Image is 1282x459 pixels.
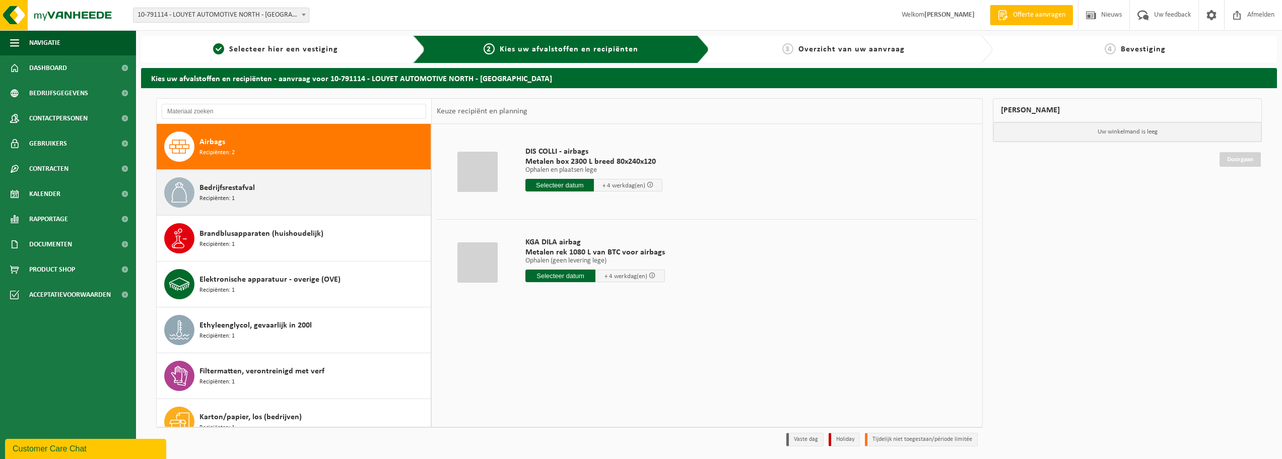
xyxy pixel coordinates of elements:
[199,365,324,377] span: Filtermatten, verontreinigd met verf
[993,98,1262,122] div: [PERSON_NAME]
[604,273,647,280] span: + 4 werkdag(en)
[798,45,905,53] span: Overzicht van uw aanvraag
[500,45,638,53] span: Kies uw afvalstoffen en recipiënten
[432,99,532,124] div: Keuze recipiënt en planning
[29,181,60,207] span: Kalender
[1121,45,1166,53] span: Bevestiging
[199,182,255,194] span: Bedrijfsrestafval
[133,8,309,22] span: 10-791114 - LOUYET AUTOMOTIVE NORTH - SINT-PIETERS-LEEUW
[199,148,235,158] span: Recipiënten: 2
[157,399,431,445] button: Karton/papier, los (bedrijven) Recipiënten: 1
[924,11,975,19] strong: [PERSON_NAME]
[29,55,67,81] span: Dashboard
[157,353,431,399] button: Filtermatten, verontreinigd met verf Recipiënten: 1
[199,286,235,295] span: Recipiënten: 1
[865,433,978,446] li: Tijdelijk niet toegestaan/période limitée
[29,156,69,181] span: Contracten
[782,43,793,54] span: 3
[1105,43,1116,54] span: 4
[525,179,594,191] input: Selecteer datum
[199,411,302,423] span: Karton/papier, los (bedrijven)
[199,377,235,387] span: Recipiënten: 1
[157,170,431,216] button: Bedrijfsrestafval Recipiënten: 1
[157,124,431,170] button: Airbags Recipiënten: 2
[213,43,224,54] span: 1
[29,232,72,257] span: Documenten
[786,433,824,446] li: Vaste dag
[29,81,88,106] span: Bedrijfsgegevens
[29,257,75,282] span: Product Shop
[199,194,235,204] span: Recipiënten: 1
[199,240,235,249] span: Recipiënten: 1
[229,45,338,53] span: Selecteer hier een vestiging
[829,433,860,446] li: Holiday
[199,423,235,433] span: Recipiënten: 1
[157,216,431,261] button: Brandblusapparaten (huishoudelijk) Recipiënten: 1
[162,104,426,119] input: Materiaal zoeken
[993,122,1261,142] p: Uw winkelmand is leeg
[525,257,665,265] p: Ophalen (geen levering lege)
[29,282,111,307] span: Acceptatievoorwaarden
[1220,152,1261,167] a: Doorgaan
[199,274,341,286] span: Elektronische apparatuur - overige (OVE)
[525,237,665,247] span: KGA DILA airbag
[5,437,168,459] iframe: chat widget
[199,332,235,341] span: Recipiënten: 1
[29,131,67,156] span: Gebruikers
[199,319,312,332] span: Ethyleenglycol, gevaarlijk in 200l
[29,30,60,55] span: Navigatie
[525,147,662,157] span: DIS COLLI - airbags
[1010,10,1068,20] span: Offerte aanvragen
[199,228,323,240] span: Brandblusapparaten (huishoudelijk)
[990,5,1073,25] a: Offerte aanvragen
[133,8,309,23] span: 10-791114 - LOUYET AUTOMOTIVE NORTH - SINT-PIETERS-LEEUW
[484,43,495,54] span: 2
[29,106,88,131] span: Contactpersonen
[525,247,665,257] span: Metalen rek 1080 L van BTC voor airbags
[146,43,405,55] a: 1Selecteer hier een vestiging
[199,136,225,148] span: Airbags
[157,261,431,307] button: Elektronische apparatuur - overige (OVE) Recipiënten: 1
[29,207,68,232] span: Rapportage
[602,182,645,189] span: + 4 werkdag(en)
[525,157,662,167] span: Metalen box 2300 L breed 80x240x120
[525,270,595,282] input: Selecteer datum
[157,307,431,353] button: Ethyleenglycol, gevaarlijk in 200l Recipiënten: 1
[141,68,1277,88] h2: Kies uw afvalstoffen en recipiënten - aanvraag voor 10-791114 - LOUYET AUTOMOTIVE NORTH - [GEOGRA...
[525,167,662,174] p: Ophalen en plaatsen lege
